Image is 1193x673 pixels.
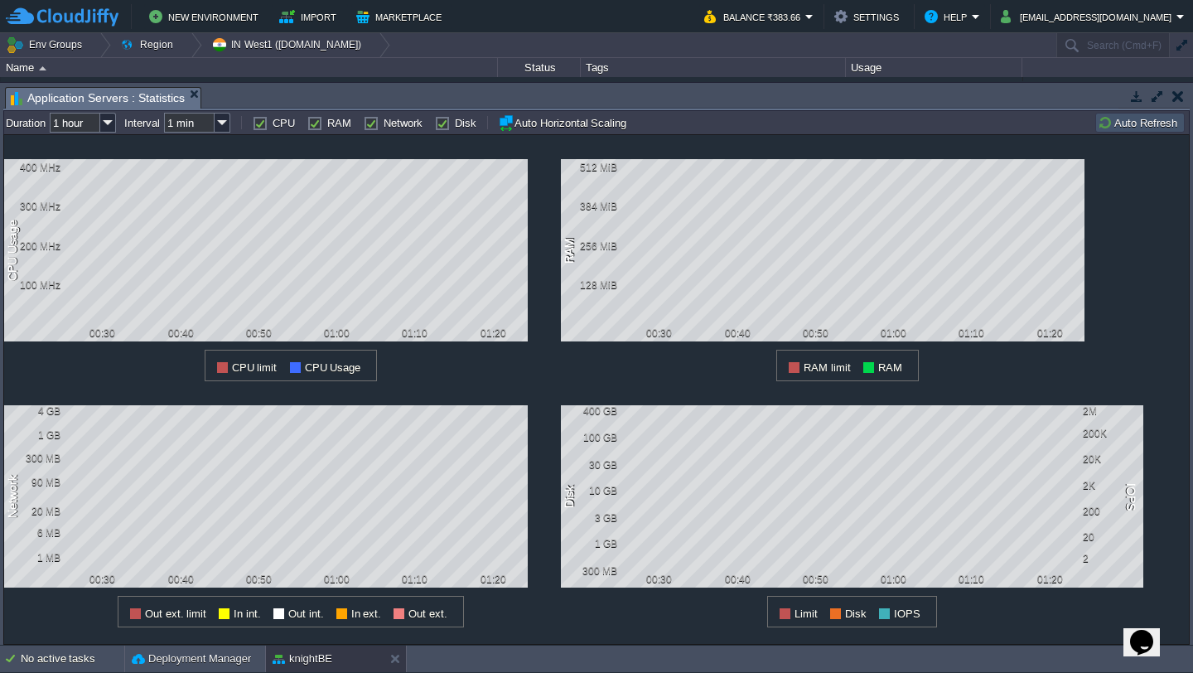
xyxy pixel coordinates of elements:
[1083,405,1137,417] div: 2M
[795,608,818,620] span: Limit
[804,361,851,374] span: RAM limit
[327,117,351,129] label: RAM
[1123,607,1176,656] iframe: chat widget
[232,361,278,374] span: CPU limit
[160,574,201,585] div: 00:40
[15,77,38,122] img: AMDAwAAAACH5BAEAAAAALAAAAAABAAEAAAICRAEAOw==
[4,473,24,520] div: Network
[951,574,993,585] div: 01:10
[11,88,185,109] span: Application Servers : Statistics
[149,7,263,27] button: New Environment
[1119,482,1139,512] div: IOPS
[1,77,14,122] img: AMDAwAAAACH5BAEAAAAALAAAAAABAAEAAAICRAEAOw==
[316,574,358,585] div: 01:00
[39,66,46,70] img: AMDAwAAAACH5BAEAAAAALAAAAAABAAEAAAICRAEAOw==
[561,484,581,510] div: Disk
[704,7,805,27] button: Balance ₹383.66
[273,117,295,129] label: CPU
[795,327,836,339] div: 00:50
[145,608,206,620] span: Out ext. limit
[639,327,680,339] div: 00:30
[408,608,447,620] span: Out ext.
[498,77,581,122] div: Running
[1083,506,1137,517] div: 200
[7,279,60,291] div: 100 MHz
[1083,480,1137,491] div: 2K
[356,7,447,27] button: Marketplace
[7,429,60,441] div: 1 GB
[1083,553,1137,564] div: 2
[472,574,514,585] div: 01:20
[7,506,60,517] div: 20 MB
[6,117,46,129] label: Duration
[394,574,436,585] div: 01:10
[472,327,514,339] div: 01:20
[717,574,758,585] div: 00:40
[563,279,617,291] div: 128 MiB
[1029,574,1070,585] div: 01:20
[234,608,261,620] span: In int.
[1098,115,1182,130] button: Auto Refresh
[7,162,60,173] div: 400 MHz
[7,201,60,212] div: 300 MHz
[7,477,60,488] div: 90 MB
[951,327,993,339] div: 01:10
[873,574,915,585] div: 01:00
[1001,7,1176,27] button: [EMAIL_ADDRESS][DOMAIN_NAME]
[717,327,758,339] div: 00:40
[7,552,60,564] div: 1 MB
[82,574,123,585] div: 00:30
[847,58,1022,77] div: Usage
[639,574,680,585] div: 00:30
[455,117,476,129] label: Disk
[305,361,361,374] span: CPU Usage
[563,459,617,471] div: 30 GB
[834,7,904,27] button: Settings
[561,236,581,265] div: RAM
[930,77,984,122] div: 1%
[878,361,902,374] span: RAM
[394,327,436,339] div: 01:10
[563,565,617,577] div: 300 MB
[4,218,24,283] div: CPU Usage
[124,117,160,129] label: Interval
[351,608,382,620] span: In ext.
[563,538,617,550] div: 1 GB
[872,77,893,122] div: 1 / 4
[845,608,867,620] span: Disk
[273,651,332,667] button: knightBE
[132,651,251,667] button: Deployment Manager
[563,405,617,417] div: 400 GB
[498,114,631,131] button: Auto Horizontal Scaling
[795,574,836,585] div: 00:50
[160,327,201,339] div: 00:40
[238,574,279,585] div: 00:50
[563,201,617,212] div: 384 MiB
[894,608,920,620] span: IOPS
[1083,531,1137,543] div: 20
[873,327,915,339] div: 01:00
[1083,428,1137,439] div: 200K
[1083,453,1137,465] div: 20K
[288,608,324,620] span: Out int.
[120,33,179,56] button: Region
[238,327,279,339] div: 00:50
[7,405,60,417] div: 4 GB
[384,117,423,129] label: Network
[499,58,580,77] div: Status
[563,485,617,496] div: 10 GB
[7,453,60,464] div: 300 MB
[7,527,60,539] div: 6 MB
[563,512,617,524] div: 3 GB
[211,33,367,56] button: IN West1 ([DOMAIN_NAME])
[563,432,617,443] div: 100 GB
[925,7,972,27] button: Help
[582,58,845,77] div: Tags
[6,7,118,27] img: CloudJiffy
[279,7,341,27] button: Import
[316,327,358,339] div: 01:00
[7,240,60,252] div: 200 MHz
[2,58,497,77] div: Name
[563,162,617,173] div: 512 MiB
[1029,327,1070,339] div: 01:20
